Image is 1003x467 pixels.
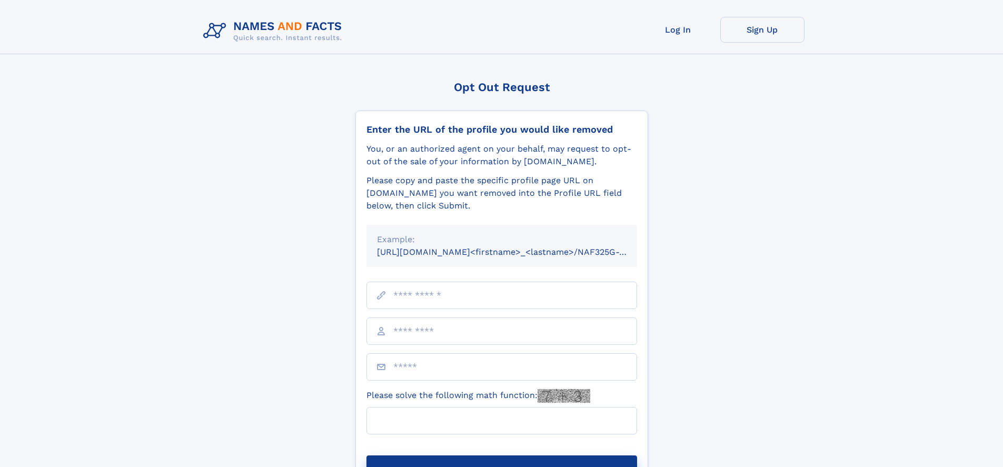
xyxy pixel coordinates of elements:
[720,17,805,43] a: Sign Up
[366,124,637,135] div: Enter the URL of the profile you would like removed
[199,17,351,45] img: Logo Names and Facts
[377,233,627,246] div: Example:
[366,143,637,168] div: You, or an authorized agent on your behalf, may request to opt-out of the sale of your informatio...
[366,389,590,403] label: Please solve the following math function:
[377,247,657,257] small: [URL][DOMAIN_NAME]<firstname>_<lastname>/NAF325G-xxxxxxxx
[636,17,720,43] a: Log In
[355,81,648,94] div: Opt Out Request
[366,174,637,212] div: Please copy and paste the specific profile page URL on [DOMAIN_NAME] you want removed into the Pr...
